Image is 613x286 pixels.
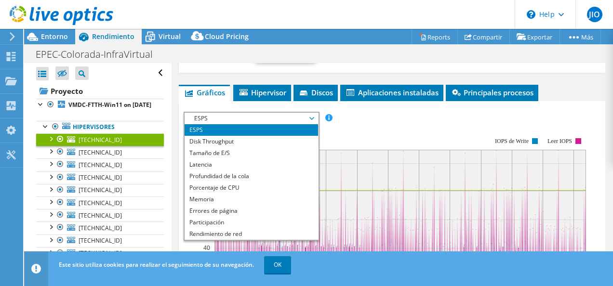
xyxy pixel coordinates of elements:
a: [TECHNICAL_ID] [36,158,164,171]
span: [TECHNICAL_ID] [79,199,122,207]
span: [TECHNICAL_ID] [79,173,122,182]
span: Cloud Pricing [205,32,249,41]
li: Errores de página [185,205,318,217]
a: Reports [412,29,458,44]
span: Discos [298,88,333,97]
span: [TECHNICAL_ID] [79,249,122,257]
li: Latencia [185,159,318,170]
a: [TECHNICAL_ID] [36,247,164,260]
a: [TECHNICAL_ID] [36,146,164,158]
span: Principales procesos [451,88,533,97]
span: ESPS [189,113,313,124]
li: Tamaño de E/S [185,147,318,159]
span: [TECHNICAL_ID] [79,224,122,232]
a: [TECHNICAL_ID] [36,221,164,234]
a: Proyecto [36,83,164,99]
li: ESPS [185,124,318,136]
span: [TECHNICAL_ID] [79,136,122,144]
a: OK [264,256,291,273]
a: [TECHNICAL_ID] [36,234,164,247]
a: Compartir [457,29,510,44]
span: [TECHNICAL_ID] [79,186,122,194]
span: [TECHNICAL_ID] [79,148,122,156]
li: Participación [185,217,318,228]
a: VMDC-FTTH-Win11 on [DATE] [36,99,164,111]
span: Rendimiento [92,32,134,41]
a: [TECHNICAL_ID] [36,133,164,146]
b: VMDC-FTTH-Win11 on [DATE] [68,101,151,109]
span: JIO [587,7,602,22]
span: Este sitio utiliza cookies para realizar el seguimiento de su navegación. [59,260,254,269]
a: Exportar [509,29,560,44]
li: Profundidad de la cola [185,170,318,182]
span: Entorno [41,32,68,41]
h1: EPEC-Colorada-InfraVirtual [31,49,168,60]
li: Disk Throughput [185,136,318,147]
span: [TECHNICAL_ID] [79,161,122,169]
a: [TECHNICAL_ID] [36,184,164,196]
li: Memoria [185,194,318,205]
a: Más [560,29,601,44]
span: Gráficos [184,88,225,97]
text: IOPS de Write [495,138,529,144]
span: [TECHNICAL_ID] [79,236,122,245]
span: [TECHNICAL_ID] [79,211,122,220]
span: Virtual [159,32,181,41]
svg: \n [527,10,535,19]
li: Porcentaje de CPU [185,182,318,194]
span: Hipervisor [238,88,286,97]
li: Rendimiento de red [185,228,318,240]
text: Leer IOPS [547,138,572,144]
text: 40 [203,244,210,252]
a: Hipervisores [36,121,164,133]
span: Aplicaciones instaladas [345,88,439,97]
a: [TECHNICAL_ID] [36,196,164,209]
a: [TECHNICAL_ID] [36,209,164,221]
a: [TECHNICAL_ID] [36,171,164,184]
